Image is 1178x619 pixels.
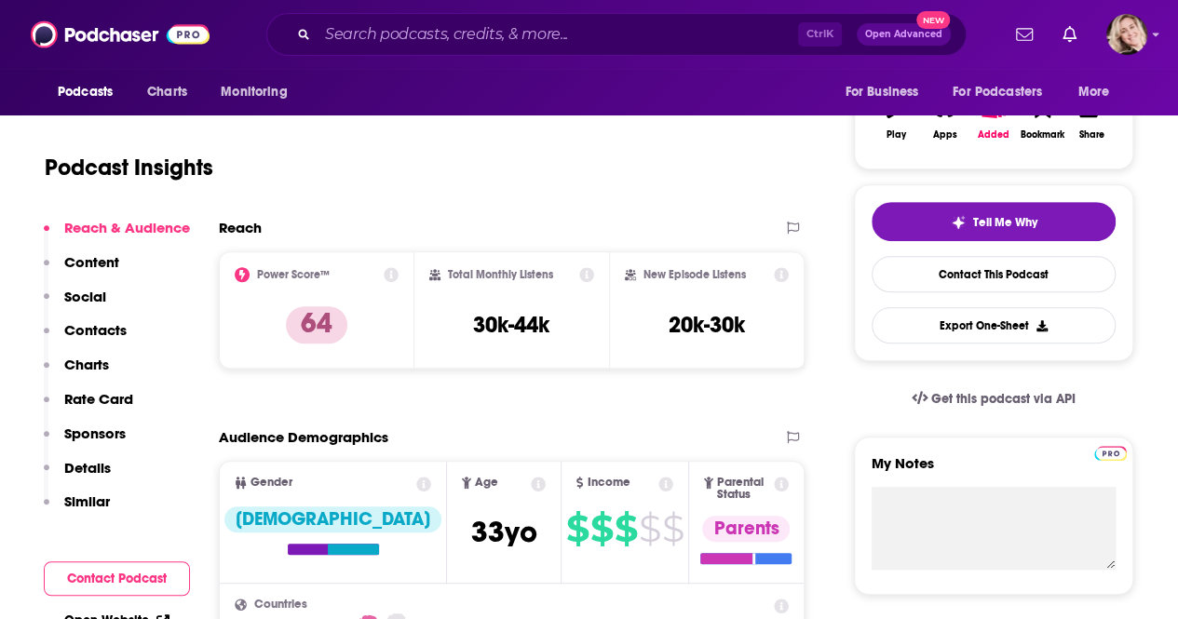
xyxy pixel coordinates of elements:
[44,321,127,356] button: Contacts
[1067,85,1116,152] button: Share
[31,17,210,52] img: Podchaser - Follow, Share and Rate Podcasts
[221,79,287,105] span: Monitoring
[872,454,1116,487] label: My Notes
[587,477,630,489] span: Income
[1078,129,1104,141] div: Share
[857,23,951,46] button: Open AdvancedNew
[978,129,1009,141] div: Added
[931,391,1076,407] span: Get this podcast via API
[64,390,133,408] p: Rate Card
[702,516,790,542] div: Parents
[1106,14,1147,55] span: Logged in as kkclayton
[44,288,106,322] button: Social
[44,424,126,459] button: Sponsors
[951,215,966,230] img: tell me why sparkle
[1021,129,1064,141] div: Bookmark
[662,514,684,544] span: $
[590,514,613,544] span: $
[44,253,119,288] button: Content
[471,514,537,550] span: 33 yo
[865,30,942,39] span: Open Advanced
[58,79,113,105] span: Podcasts
[64,253,119,271] p: Content
[920,85,968,152] button: Apps
[872,85,920,152] button: Play
[64,424,126,442] p: Sponsors
[257,268,330,281] h2: Power Score™
[1094,443,1127,461] a: Pro website
[969,85,1018,152] button: Added
[1094,446,1127,461] img: Podchaser Pro
[64,219,190,236] p: Reach & Audience
[250,477,292,489] span: Gender
[897,376,1090,422] a: Get this podcast via API
[872,307,1116,343] button: Export One-Sheet
[1078,79,1110,105] span: More
[1106,14,1147,55] img: User Profile
[44,390,133,424] button: Rate Card
[1018,85,1066,152] button: Bookmark
[64,492,110,510] p: Similar
[473,311,549,339] h3: 30k-44k
[448,268,553,281] h2: Total Monthly Listens
[916,11,950,29] span: New
[44,356,109,390] button: Charts
[566,514,589,544] span: $
[973,215,1037,230] span: Tell Me Why
[1055,19,1084,50] a: Show notifications dropdown
[64,321,127,339] p: Contacts
[208,74,311,110] button: open menu
[318,20,798,49] input: Search podcasts, credits, & more...
[845,79,918,105] span: For Business
[639,514,660,544] span: $
[266,13,967,56] div: Search podcasts, credits, & more...
[44,561,190,596] button: Contact Podcast
[64,356,109,373] p: Charts
[45,154,213,182] h1: Podcast Insights
[941,74,1069,110] button: open menu
[669,311,745,339] h3: 20k-30k
[64,459,111,477] p: Details
[832,74,941,110] button: open menu
[254,599,307,611] span: Countries
[887,129,906,141] div: Play
[147,79,187,105] span: Charts
[135,74,198,110] a: Charts
[643,268,746,281] h2: New Episode Listens
[45,74,137,110] button: open menu
[1106,14,1147,55] button: Show profile menu
[219,428,388,446] h2: Audience Demographics
[224,506,441,532] div: [DEMOGRAPHIC_DATA]
[872,202,1116,241] button: tell me why sparkleTell Me Why
[64,288,106,305] p: Social
[219,219,262,236] h2: Reach
[615,514,637,544] span: $
[44,219,190,253] button: Reach & Audience
[798,22,842,47] span: Ctrl K
[44,459,111,493] button: Details
[872,256,1116,292] a: Contact This Podcast
[933,129,957,141] div: Apps
[953,79,1042,105] span: For Podcasters
[1065,74,1133,110] button: open menu
[286,306,347,343] p: 64
[717,477,770,501] span: Parental Status
[475,477,498,489] span: Age
[1009,19,1040,50] a: Show notifications dropdown
[44,492,110,527] button: Similar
